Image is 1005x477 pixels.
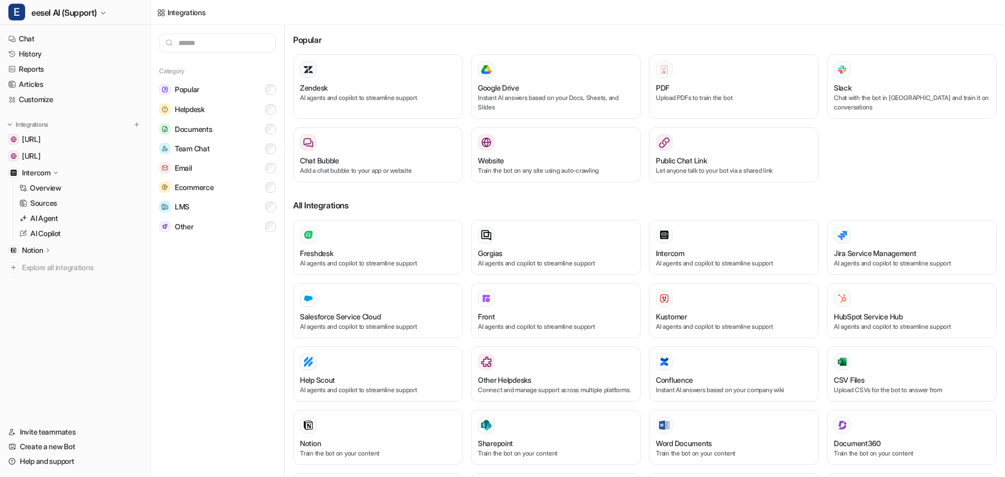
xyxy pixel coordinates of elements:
button: NotionNotionTrain the bot on your content [293,410,463,465]
a: Customize [4,92,146,107]
button: EcommerceEcommerce [159,178,276,197]
a: Articles [4,77,146,92]
a: Invite teammates [4,425,146,439]
a: www.eesel.ai[URL] [4,149,146,163]
img: PDF [659,64,669,74]
img: Notion [10,247,17,253]
p: Let anyone talk to your bot via a shared link [656,166,812,175]
img: Help Scout [303,357,314,367]
a: AI Copilot [15,226,146,241]
button: Other HelpdesksOther HelpdesksConnect and manage support across multiple platforms. [471,347,641,402]
button: HelpdeskHelpdesk [159,99,276,119]
span: Documents [175,124,212,135]
button: HubSpot Service HubHubSpot Service HubAI agents and copilot to streamline support [827,283,997,338]
h3: Salesforce Service Cloud [300,311,381,322]
a: Explore all integrations [4,260,146,275]
img: Documents [159,124,171,135]
button: PopularPopular [159,80,276,99]
h3: CSV Files [834,374,864,385]
img: Document360 [837,420,847,430]
button: Public Chat LinkLet anyone talk to your bot via a shared link [649,127,819,182]
p: AI agents and copilot to streamline support [656,322,812,331]
span: eesel AI (Support) [31,5,97,20]
h3: Word Documents [656,438,712,449]
p: Upload PDFs to train the bot [656,93,812,103]
a: Overview [15,181,146,195]
h3: All Integrations [293,199,997,212]
p: AI Copilot [30,228,61,239]
p: Intercom [22,168,51,178]
a: Chat [4,31,146,46]
span: LMS [175,202,189,212]
button: CSV FilesCSV FilesUpload CSVs for the bot to answer from [827,347,997,402]
button: SharepointSharepointTrain the bot on your content [471,410,641,465]
a: History [4,47,146,61]
button: IntercomAI agents and copilot to streamline support [649,220,819,275]
h3: Kustomer [656,311,687,322]
button: Document360Document360Train the bot on your content [827,410,997,465]
img: Popular [159,84,171,95]
span: [URL] [22,134,41,145]
p: AI agents and copilot to streamline support [300,259,456,268]
button: KustomerKustomerAI agents and copilot to streamline support [649,283,819,338]
button: EmailEmail [159,158,276,178]
img: Other [159,221,171,232]
h3: Front [478,311,495,322]
span: [URL] [22,151,41,161]
p: AI agents and copilot to streamline support [300,385,456,395]
img: HubSpot Service Hub [837,293,847,304]
h3: Other Helpdesks [478,374,531,385]
img: Front [481,293,492,304]
span: Other [175,221,194,232]
p: Train the bot on your content [300,449,456,458]
img: explore all integrations [8,262,19,273]
p: AI agents and copilot to streamline support [300,93,456,103]
p: Train the bot on your content [834,449,990,458]
h3: Document360 [834,438,881,449]
img: LMS [159,201,171,213]
a: AI Agent [15,211,146,226]
img: www.eesel.ai [10,153,17,159]
img: CSV Files [837,357,847,367]
button: ZendeskAI agents and copilot to streamline support [293,54,463,119]
p: Connect and manage support across multiple platforms. [478,385,634,395]
h3: Website [478,155,504,166]
button: Word DocumentsWord DocumentsTrain the bot on your content [649,410,819,465]
img: docs.eesel.ai [10,136,17,142]
p: Sources [30,198,57,208]
img: Google Drive [481,65,492,74]
img: Slack [837,63,847,75]
a: docs.eesel.ai[URL] [4,132,146,147]
img: Helpdesk [159,104,171,115]
button: GorgiasAI agents and copilot to streamline support [471,220,641,275]
p: AI agents and copilot to streamline support [478,322,634,331]
h3: Notion [300,438,321,449]
img: Email [159,162,171,173]
img: menu_add.svg [133,121,140,128]
button: FreshdeskAI agents and copilot to streamline support [293,220,463,275]
h3: Chat Bubble [300,155,339,166]
p: Add a chat bubble to your app or website [300,166,456,175]
button: SlackSlackChat with the bot in [GEOGRAPHIC_DATA] and train it on conversations [827,54,997,119]
img: Kustomer [659,293,669,304]
h3: Intercom [656,248,685,259]
h3: Popular [293,34,997,46]
img: Salesforce Service Cloud [303,293,314,304]
button: Chat BubbleAdd a chat bubble to your app or website [293,127,463,182]
p: Notion [22,245,43,256]
span: Popular [175,84,199,95]
h3: Gorgias [478,248,502,259]
p: Instant AI answers based on your company wiki [656,385,812,395]
span: Helpdesk [175,104,205,115]
p: Train the bot on any site using auto-crawling [478,166,634,175]
a: Sources [15,196,146,210]
button: Help ScoutHelp ScoutAI agents and copilot to streamline support [293,347,463,402]
button: Jira Service ManagementAI agents and copilot to streamline support [827,220,997,275]
button: LMSLMS [159,197,276,217]
p: Train the bot on your content [656,449,812,458]
p: Upload CSVs for the bot to answer from [834,385,990,395]
img: Other Helpdesks [481,357,492,367]
h3: Sharepoint [478,438,513,449]
button: ConfluenceConfluenceInstant AI answers based on your company wiki [649,347,819,402]
button: DocumentsDocuments [159,119,276,139]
